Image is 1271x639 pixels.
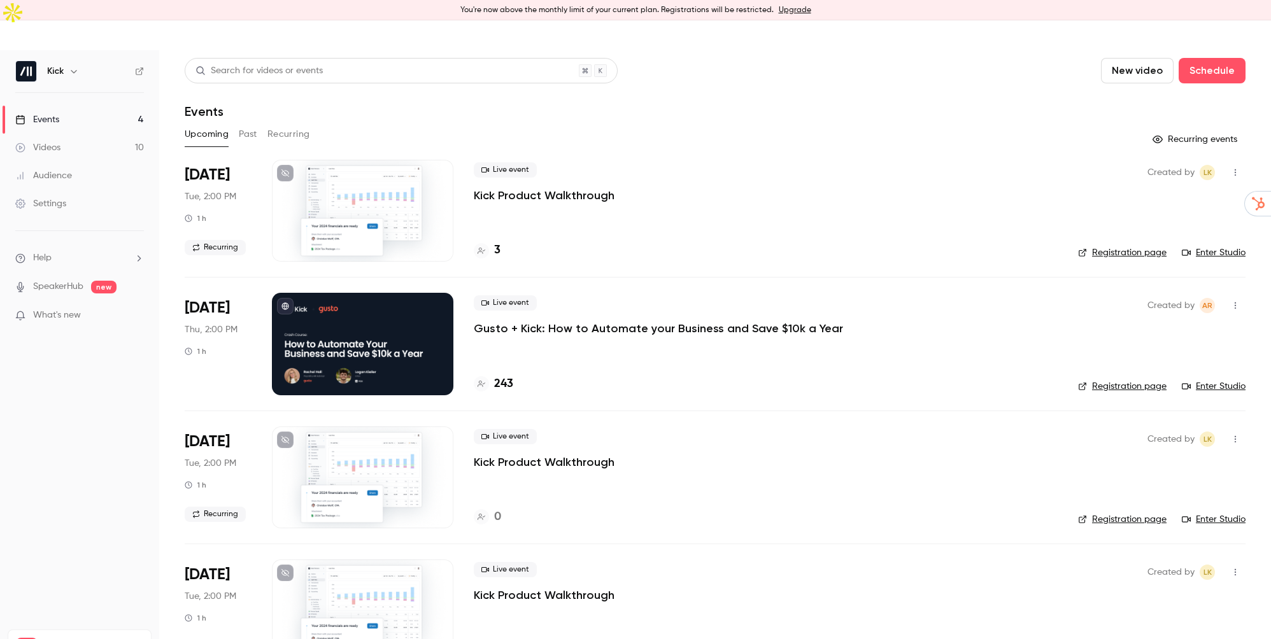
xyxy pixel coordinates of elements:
span: Created by [1147,565,1195,580]
a: Registration page [1078,246,1167,259]
a: 0 [474,509,501,526]
button: Recurring [267,124,310,144]
div: 1 h [185,480,206,490]
span: Logan Kieller [1200,432,1215,447]
div: 1 h [185,346,206,356]
a: 3 [474,242,501,259]
span: [DATE] [185,298,230,318]
button: Upcoming [185,124,229,144]
span: Andrew Roth [1200,298,1215,313]
span: Logan Kieller [1200,165,1215,180]
span: What's new [33,309,81,322]
a: Enter Studio [1182,246,1246,259]
span: Tue, 2:00 PM [185,190,236,203]
h6: Kick [47,65,64,78]
span: [DATE] [185,565,230,585]
a: Registration page [1078,380,1167,393]
div: 1 h [185,213,206,223]
span: Live event [474,562,537,577]
span: [DATE] [185,165,230,185]
button: Past [239,124,257,144]
iframe: Noticeable Trigger [129,310,144,321]
li: help-dropdown-opener [15,251,144,265]
span: Live event [474,162,537,178]
a: Gusto + Kick: How to Automate your Business and Save $10k a Year [474,321,843,336]
a: SpeakerHub [33,280,83,293]
div: Sep 25 Thu, 11:00 AM (America/Vancouver) [185,293,252,395]
div: Sep 30 Tue, 11:00 AM (America/Los Angeles) [185,426,252,528]
span: LK [1204,565,1212,580]
div: Videos [15,141,60,154]
span: Created by [1147,432,1195,447]
div: 1 h [185,613,206,623]
a: Kick Product Walkthrough [474,188,614,203]
img: Kick [16,61,36,81]
span: LK [1204,432,1212,447]
span: Live event [474,295,537,311]
span: Recurring [185,240,246,255]
h1: Events [185,104,224,119]
div: Sep 23 Tue, 11:00 AM (America/Los Angeles) [185,160,252,262]
div: Events [15,113,59,126]
span: [DATE] [185,432,230,452]
span: new [91,281,117,293]
span: Live event [474,429,537,444]
span: LK [1204,165,1212,180]
h4: 3 [494,242,501,259]
div: Settings [15,197,66,210]
a: Kick Product Walkthrough [474,454,614,470]
a: 243 [474,376,513,393]
a: Registration page [1078,513,1167,526]
span: Recurring [185,507,246,522]
button: Recurring events [1147,129,1246,150]
a: Upgrade [779,5,811,15]
span: Logan Kieller [1200,565,1215,580]
span: Created by [1147,165,1195,180]
div: Audience [15,169,72,182]
a: Kick Product Walkthrough [474,587,614,603]
div: Search for videos or events [195,64,323,78]
h4: 0 [494,509,501,526]
span: Thu, 2:00 PM [185,323,238,336]
button: New video [1101,58,1174,83]
h4: 243 [494,376,513,393]
a: Enter Studio [1182,513,1246,526]
span: Help [33,251,52,265]
span: Created by [1147,298,1195,313]
a: Enter Studio [1182,380,1246,393]
span: Tue, 2:00 PM [185,590,236,603]
button: Schedule [1179,58,1246,83]
span: AR [1202,298,1212,313]
span: Tue, 2:00 PM [185,457,236,470]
